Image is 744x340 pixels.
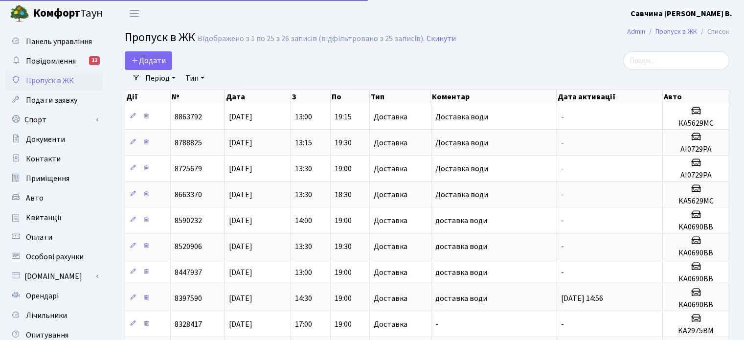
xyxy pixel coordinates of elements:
span: 18:30 [335,189,352,200]
h5: KA0690BB [667,300,725,310]
span: 8520906 [175,241,202,252]
img: logo.png [10,4,29,23]
span: 19:15 [335,112,352,122]
span: 19:00 [335,215,352,226]
span: 19:30 [335,137,352,148]
span: Документи [26,134,65,145]
th: Тип [370,90,431,104]
span: Доставка [374,243,407,250]
li: Список [697,26,729,37]
a: Документи [5,130,103,149]
span: [DATE] 14:56 [561,293,603,304]
span: - [561,112,564,122]
h5: KA0690BB [667,223,725,232]
span: Доставка [374,139,407,147]
h5: АІ0729PA [667,145,725,154]
span: [DATE] [229,241,252,252]
button: Переключити навігацію [122,5,147,22]
span: Приміщення [26,173,69,184]
th: З [291,90,330,104]
th: Дата [225,90,291,104]
span: Квитанції [26,212,62,223]
span: - [561,215,564,226]
span: Орендарі [26,291,59,301]
a: [DOMAIN_NAME] [5,267,103,286]
a: Додати [125,51,172,70]
a: Лічильники [5,306,103,325]
span: [DATE] [229,319,252,330]
span: - [561,189,564,200]
span: 8590232 [175,215,202,226]
span: 13:15 [295,137,312,148]
input: Пошук... [623,51,729,70]
div: Відображено з 1 по 25 з 26 записів (відфільтровано з 25 записів). [198,34,425,44]
th: Авто [663,90,729,104]
span: Лічильники [26,310,67,321]
span: 8863792 [175,112,202,122]
a: Період [141,70,180,87]
a: Подати заявку [5,91,103,110]
a: Квитанції [5,208,103,227]
b: Комфорт [33,5,80,21]
h5: AI0729РА [667,171,725,180]
span: - [561,163,564,174]
span: доставка води [435,293,487,304]
th: Дата активації [557,90,662,104]
span: Доставка води [435,137,488,148]
a: Пропуск в ЖК [5,71,103,91]
a: Пропуск в ЖК [655,26,697,37]
span: доставка води [435,241,487,252]
nav: breadcrumb [612,22,744,42]
a: Повідомлення12 [5,51,103,71]
span: Повідомлення [26,56,76,67]
span: Доставка [374,269,407,276]
span: Авто [26,193,44,204]
span: доставка води [435,267,487,278]
th: По [331,90,370,104]
a: Оплати [5,227,103,247]
a: Савчина [PERSON_NAME] В. [631,8,732,20]
span: 19:00 [335,163,352,174]
span: Доставка води [435,163,488,174]
a: Admin [627,26,645,37]
span: Контакти [26,154,61,164]
span: 8663370 [175,189,202,200]
span: Доставка води [435,112,488,122]
th: № [171,90,225,104]
span: 8397590 [175,293,202,304]
span: 14:00 [295,215,312,226]
span: [DATE] [229,163,252,174]
a: Приміщення [5,169,103,188]
span: Додати [131,55,166,66]
span: Доставка [374,165,407,173]
span: 14:30 [295,293,312,304]
th: Коментар [431,90,557,104]
span: [DATE] [229,267,252,278]
a: Спорт [5,110,103,130]
div: 12 [89,56,100,65]
h5: КА5629МС [667,119,725,128]
span: [DATE] [229,189,252,200]
span: Доставка [374,113,407,121]
span: Доставка [374,191,407,199]
span: 17:00 [295,319,312,330]
span: Доставка [374,295,407,302]
b: Савчина [PERSON_NAME] В. [631,8,732,19]
span: - [561,267,564,278]
a: Орендарі [5,286,103,306]
span: 8725679 [175,163,202,174]
span: Таун [33,5,103,22]
h5: KA5629MC [667,197,725,206]
span: [DATE] [229,137,252,148]
span: Доставка [374,320,407,328]
h5: КА0690BB [667,249,725,258]
span: 8788825 [175,137,202,148]
span: 13:30 [295,241,312,252]
span: 19:00 [335,267,352,278]
a: Особові рахунки [5,247,103,267]
span: Оплати [26,232,52,243]
span: доставка води [435,215,487,226]
a: Панель управління [5,32,103,51]
span: Пропуск в ЖК [125,29,195,46]
span: 13:30 [295,163,312,174]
